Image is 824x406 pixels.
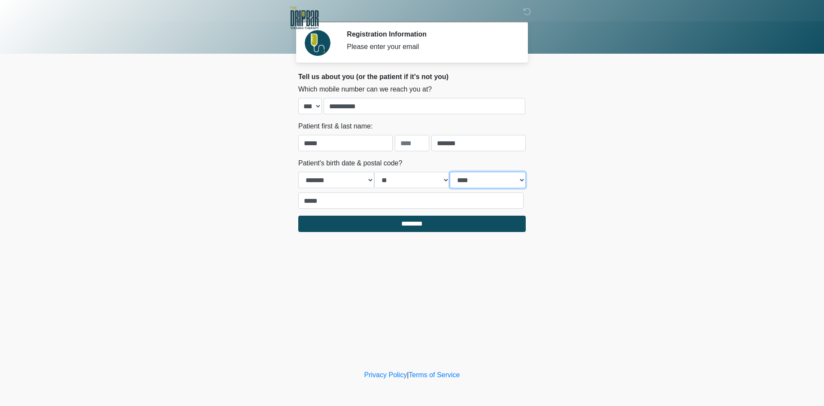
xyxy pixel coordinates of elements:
h2: Tell us about you (or the patient if it's not you) [298,73,526,81]
a: Privacy Policy [364,371,407,379]
a: | [407,371,409,379]
a: Terms of Service [409,371,460,379]
img: The DRIPBaR Town & Country Crossing Logo [290,6,319,29]
img: Agent Avatar [305,30,330,56]
label: Patient's birth date & postal code? [298,158,402,168]
label: Which mobile number can we reach you at? [298,84,432,95]
div: Please enter your email [347,42,513,52]
label: Patient first & last name: [298,121,373,131]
